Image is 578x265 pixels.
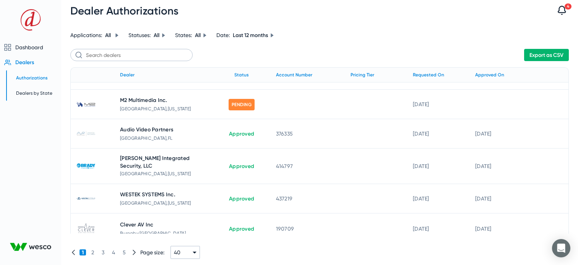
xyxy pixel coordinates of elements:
img: zCAuol6Z6kewk8BOKYhBrA.png [77,220,95,238]
span: 3 [99,249,107,255]
td: [DATE] [407,184,469,213]
a: Approved [229,226,254,232]
div: Pricing Tier [351,71,407,79]
div: [GEOGRAPHIC_DATA] , FL [120,134,208,142]
span: 5 [120,249,128,255]
span: All [105,32,111,39]
td: 414797 [270,149,345,184]
span: Audio Video Partners [120,126,173,134]
span: Dealers [15,59,34,66]
a: Approved [229,131,254,137]
div: Approved On [475,71,531,79]
div: Pricing Tier [351,71,374,79]
div: Requested On [413,71,444,79]
td: [DATE] [407,213,469,244]
span: Authorizations [16,75,48,81]
img: WescoAnixter_638860323168288113.png [6,239,55,255]
a: Approved [229,196,254,202]
td: 190709 [270,213,345,244]
div: Dealer [120,71,208,79]
th: Status [208,67,270,82]
span: All [154,32,159,39]
img: sZOD_RkKxkipGf4MTTvbrw.png [77,102,95,107]
td: 437219 [270,184,345,213]
span: All [195,32,201,39]
img: s2vqUHRdgE2yYzsvUqb2Iw.jpg [77,131,95,136]
span: [PERSON_NAME] Integrated Security, LLC [120,155,198,170]
span: Last 12 months [233,32,268,39]
td: [DATE] [469,184,531,213]
a: Approved [229,163,254,170]
span: M2 Multimedia Inc. [120,97,167,104]
div: Account Number [276,71,312,79]
span: Clever AV Inc [120,221,153,229]
td: [DATE] [407,90,469,119]
div: Requested On [413,71,469,79]
img: RukyjHC4skaauvLunj1VYw.jpg [77,163,95,168]
div: [GEOGRAPHIC_DATA] , [US_STATE] [120,199,208,207]
div: Dealer [120,71,135,79]
span: 2 [89,249,96,255]
span: Date: [216,32,230,38]
div: Burnaby , [GEOGRAPHIC_DATA] [120,229,208,237]
span: 40 [174,249,181,255]
span: Dealers by State [16,90,52,96]
div: Open Intercom Messenger [552,239,570,257]
td: 376335 [270,119,345,149]
td: [DATE] [407,119,469,149]
div: [GEOGRAPHIC_DATA] , [US_STATE] [120,170,208,178]
span: WESTEK SYSTEMS Inc. [120,191,175,199]
span: Pending [229,99,255,110]
span: Page size: [140,249,164,255]
td: [DATE] [469,213,531,244]
input: Search dealers [70,49,193,61]
span: Applications: [70,32,102,38]
div: [GEOGRAPHIC_DATA] , [US_STATE] [120,105,208,113]
span: States: [175,32,192,38]
td: [DATE] [469,149,531,184]
img: gSI3FXnUVEiwbxH0_3UZOQ.png [77,197,95,200]
span: Dealer Authorizations [70,5,179,17]
span: Export as CSV [529,52,563,58]
span: 4 [110,249,117,255]
td: [DATE] [407,149,469,184]
span: Statuses: [128,32,151,38]
div: Approved On [475,71,504,79]
button: Export as CSV [524,49,569,61]
div: Account Number [276,71,345,79]
span: Dashboard [15,44,43,50]
td: [DATE] [469,119,531,149]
